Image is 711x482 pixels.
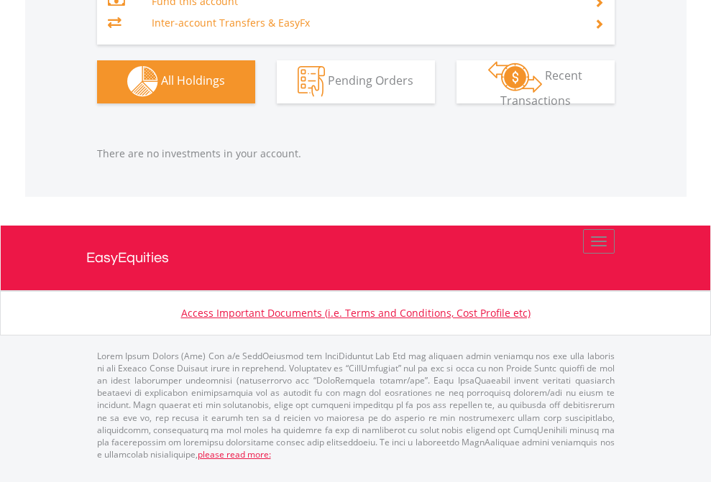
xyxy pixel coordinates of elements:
a: EasyEquities [86,226,625,290]
td: Inter-account Transfers & EasyFx [152,12,577,34]
a: Access Important Documents (i.e. Terms and Conditions, Cost Profile etc) [181,306,531,320]
p: Lorem Ipsum Dolors (Ame) Con a/e SeddOeiusmod tem InciDiduntut Lab Etd mag aliquaen admin veniamq... [97,350,615,460]
img: transactions-zar-wht.png [488,61,542,93]
button: All Holdings [97,60,255,103]
img: pending_instructions-wht.png [298,66,325,97]
button: Recent Transactions [457,60,615,103]
span: All Holdings [161,73,225,88]
a: please read more: [198,448,271,460]
span: Recent Transactions [500,68,583,108]
span: Pending Orders [328,73,413,88]
button: Pending Orders [277,60,435,103]
p: There are no investments in your account. [97,147,615,161]
img: holdings-wht.png [127,66,158,97]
